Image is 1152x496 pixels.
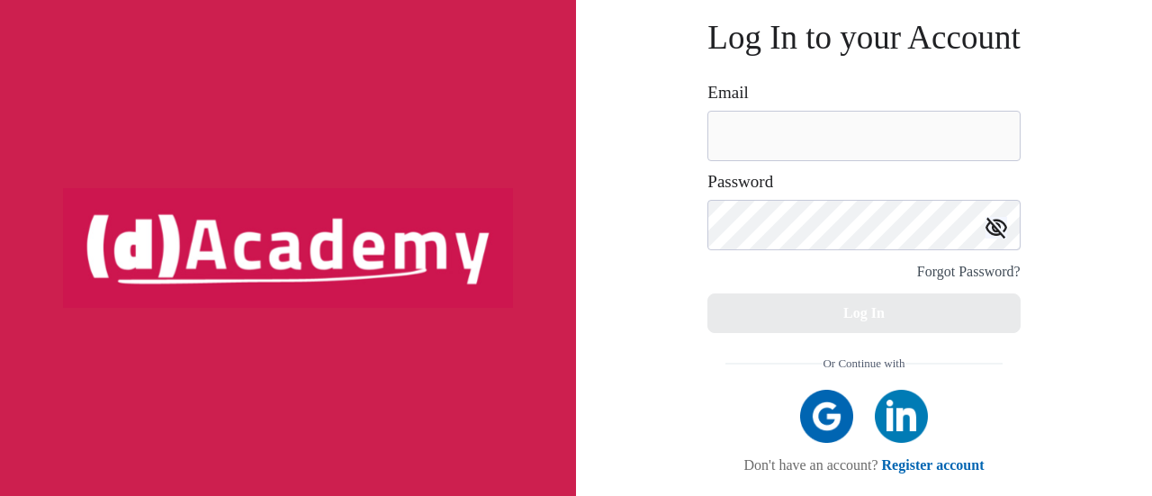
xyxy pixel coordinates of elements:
img: line [905,363,1003,365]
span: Or Continue with [823,351,904,376]
img: icon [985,217,1007,239]
label: Email [707,84,748,102]
img: google icon [800,390,853,443]
div: Don't have an account? [725,456,1002,473]
div: Log In [843,301,885,326]
a: Register account [882,457,985,473]
div: Forgot Password? [917,259,1021,284]
label: Password [707,173,773,191]
h3: Log In to your Account [707,23,1020,52]
button: Log In [707,293,1020,333]
img: linkedIn icon [875,390,928,443]
img: line [725,363,823,365]
img: logo [63,188,513,307]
